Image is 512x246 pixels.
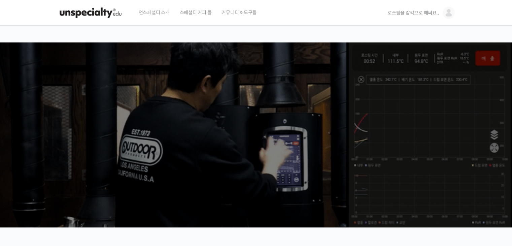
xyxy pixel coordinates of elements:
[7,103,506,137] p: [PERSON_NAME]을 다하는 당신을 위해, 최고와 함께 만든 커피 클래스
[7,140,506,150] p: 시간과 장소에 구애받지 않고, 검증된 커리큘럼으로
[387,10,439,16] span: 로스팅을 감각으로 해써요..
